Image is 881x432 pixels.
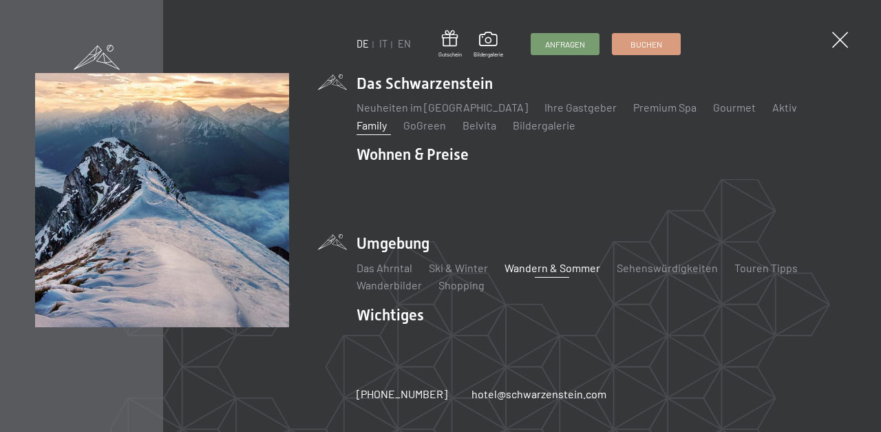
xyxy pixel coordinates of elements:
span: Buchen [630,39,662,50]
a: Gutschein [438,30,462,59]
span: Anfragen [545,39,585,50]
a: Neuheiten im [GEOGRAPHIC_DATA] [357,101,528,114]
a: Anfragen [531,34,599,54]
a: GoGreen [403,119,446,132]
a: hotel@schwarzenstein.com [471,387,606,402]
a: Wanderbilder [357,278,422,291]
span: Gutschein [438,51,462,59]
a: EN [398,38,411,50]
a: IT [379,38,388,50]
a: Bildergalerie [513,119,575,132]
span: [PHONE_NUMBER] [357,387,447,400]
a: Shopping [438,278,485,291]
a: Das Ahrntal [357,261,412,274]
a: Ski & Winter [429,261,488,274]
a: Gourmet [713,101,756,114]
a: [PHONE_NUMBER] [357,387,447,402]
a: Touren Tipps [734,261,798,274]
a: Buchen [613,34,680,54]
a: Aktiv [772,101,797,114]
a: DE [357,38,369,50]
a: Bildergalerie [474,32,503,58]
span: Bildergalerie [474,51,503,59]
a: Family [357,119,387,132]
a: Ihre Gastgeber [544,101,617,114]
a: Premium Spa [633,101,697,114]
a: Sehenswürdigkeiten [617,261,718,274]
a: Wandern & Sommer [505,261,600,274]
a: Belvita [463,119,496,132]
